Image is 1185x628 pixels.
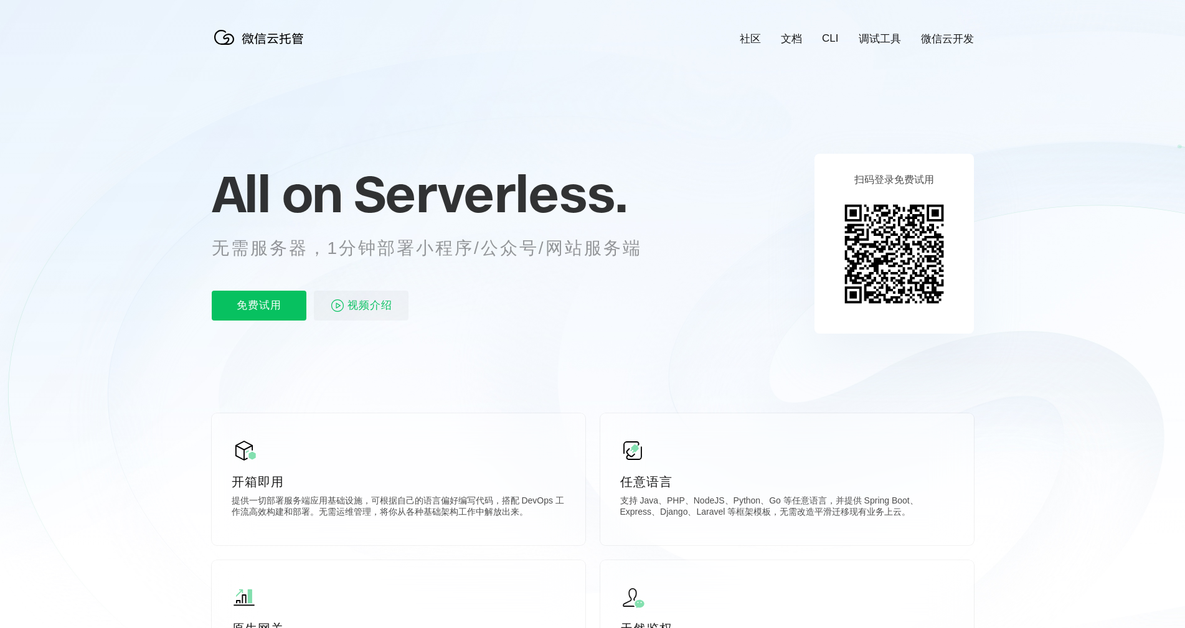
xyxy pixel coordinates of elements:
a: 文档 [781,32,802,46]
a: 调试工具 [859,32,901,46]
a: CLI [822,32,838,45]
span: All on [212,162,342,225]
span: Serverless. [354,162,627,225]
a: 社区 [740,32,761,46]
p: 开箱即用 [232,473,565,490]
img: video_play.svg [330,298,345,313]
img: 微信云托管 [212,25,311,50]
p: 任意语言 [620,473,954,490]
p: 支持 Java、PHP、NodeJS、Python、Go 等任意语言，并提供 Spring Boot、Express、Django、Laravel 等框架模板，无需改造平滑迁移现有业务上云。 [620,495,954,520]
p: 提供一切部署服务端应用基础设施，可根据自己的语言偏好编写代码，搭配 DevOps 工作流高效构建和部署。无需运维管理，将你从各种基础架构工作中解放出来。 [232,495,565,520]
a: 微信云托管 [212,41,311,52]
p: 无需服务器，1分钟部署小程序/公众号/网站服务端 [212,236,665,261]
p: 扫码登录免费试用 [854,174,934,187]
p: 免费试用 [212,291,306,321]
span: 视频介绍 [347,291,392,321]
a: 微信云开发 [921,32,974,46]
